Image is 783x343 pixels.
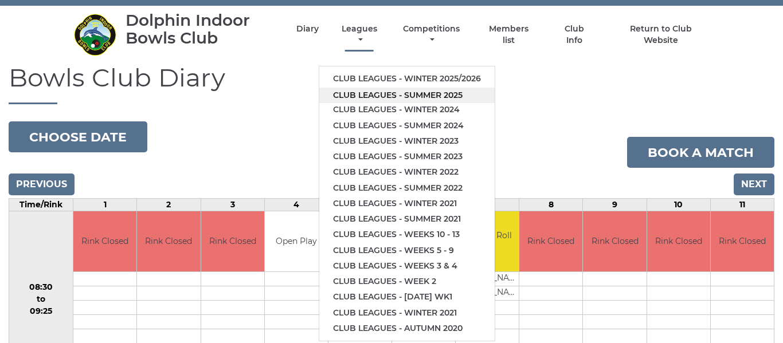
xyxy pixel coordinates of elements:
img: Dolphin Indoor Bowls Club [73,13,116,56]
td: 1 [73,199,137,211]
td: Time/Rink [9,199,73,211]
a: Club leagues - Autumn 2020 [319,321,495,336]
input: Previous [9,174,75,195]
a: Club leagues - Winter 2021 [319,196,495,211]
div: Dolphin Indoor Bowls Club [126,11,276,47]
a: Return to Club Website [613,23,710,46]
a: Club leagues - Summer 2021 [319,211,495,227]
h1: Bowls Club Diary [9,64,774,104]
ul: Leagues [319,66,495,341]
td: 9 [583,199,647,211]
td: 8 [519,199,583,211]
a: Club leagues - Weeks 3 & 4 [319,258,495,274]
td: 10 [647,199,710,211]
a: Club leagues - Summer 2022 [319,180,495,196]
td: Rink Closed [583,211,646,271]
a: Club leagues - Weeks 10 - 13 [319,227,495,242]
a: Club leagues - Winter 2024 [319,102,495,117]
td: Rink Closed [519,211,582,271]
a: Club leagues - Winter 2022 [319,164,495,180]
a: Club leagues - Summer 2025 [319,88,495,103]
a: Competitions [400,23,463,46]
a: Club Info [555,23,593,46]
a: Club leagues - Week 2 [319,274,495,289]
a: Club leagues - Winter 2023 [319,133,495,149]
td: 4 [264,199,328,211]
a: Members list [483,23,535,46]
a: Club leagues - Winter 2021 [319,305,495,321]
td: 2 [137,199,201,211]
button: Choose date [9,121,147,152]
td: Rink Closed [73,211,136,271]
input: Next [734,174,774,195]
a: Club leagues - Summer 2024 [319,118,495,133]
td: Rink Closed [137,211,200,271]
a: Club leagues - [DATE] wk1 [319,289,495,305]
td: Rink Closed [647,211,710,271]
td: Rink Closed [711,211,774,271]
a: Club leagues - Summer 2023 [319,149,495,164]
a: Club leagues - Weeks 5 - 9 [319,243,495,258]
td: 11 [710,199,774,211]
a: Leagues [339,23,380,46]
a: Diary [296,23,319,34]
a: Book a match [627,137,774,168]
td: 3 [201,199,264,211]
td: Open Play [265,211,328,271]
a: Club leagues - Winter 2025/2026 [319,71,495,86]
td: Rink Closed [201,211,264,271]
